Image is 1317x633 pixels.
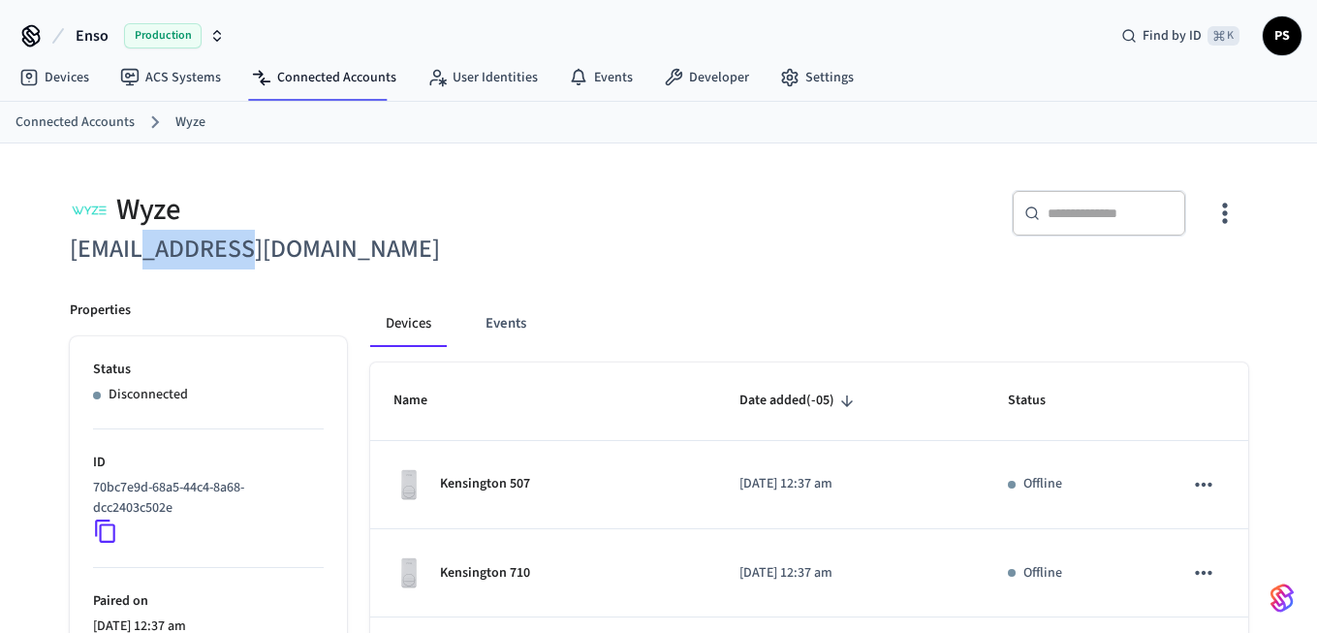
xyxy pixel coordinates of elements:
p: [DATE] 12:37 am [739,474,961,494]
div: connected account tabs [370,301,1248,347]
div: Find by ID⌘ K [1106,18,1255,53]
p: Properties [70,301,131,321]
p: Paired on [93,591,324,612]
button: Devices [370,301,447,347]
span: Enso [76,24,109,47]
span: Production [124,23,202,48]
a: Wyze [175,112,205,133]
img: SeamLogoGradient.69752ec5.svg [1270,583,1294,614]
a: Events [553,60,648,95]
button: PS [1263,16,1301,55]
p: Offline [1023,563,1062,584]
p: 70bc7e9d-68a5-44c4-8a68-dcc2403c502e [93,478,316,519]
button: Events [470,301,542,347]
a: Connected Accounts [236,60,412,95]
img: Wyze Lock [393,557,424,588]
span: ⌘ K [1207,26,1239,46]
p: ID [93,453,324,473]
a: Connected Accounts [16,112,135,133]
p: Status [93,360,324,380]
span: Date added(-05) [739,386,860,416]
span: Name [393,386,453,416]
a: ACS Systems [105,60,236,95]
h6: [EMAIL_ADDRESS][DOMAIN_NAME] [70,230,647,269]
p: Disconnected [109,385,188,405]
img: Wyze Lock [393,469,424,500]
p: Kensington 710 [440,563,530,584]
a: Developer [648,60,765,95]
a: User Identities [412,60,553,95]
a: Devices [4,60,105,95]
a: Settings [765,60,869,95]
span: Find by ID [1143,26,1202,46]
img: Wyze Logo, Square [70,190,109,230]
p: Offline [1023,474,1062,494]
div: Wyze [70,190,647,230]
span: Status [1008,386,1071,416]
p: [DATE] 12:37 am [739,563,961,584]
p: Kensington 507 [440,474,530,494]
span: PS [1265,18,1300,53]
